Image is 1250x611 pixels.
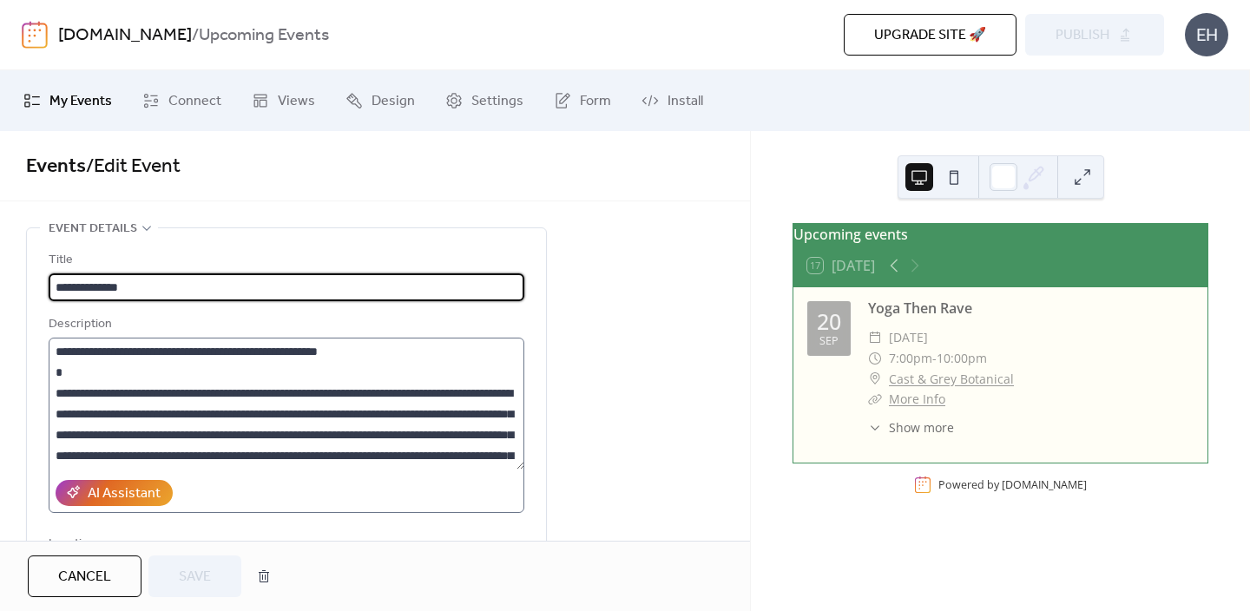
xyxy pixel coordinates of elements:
[668,91,703,112] span: Install
[889,391,945,407] a: More Info
[86,148,181,186] span: / Edit Event
[239,77,328,124] a: Views
[88,483,161,504] div: AI Assistant
[49,534,521,555] div: Location
[58,567,111,588] span: Cancel
[844,14,1016,56] button: Upgrade site 🚀
[628,77,716,124] a: Install
[432,77,536,124] a: Settings
[868,418,954,437] button: ​Show more
[793,224,1207,245] div: Upcoming events
[168,91,221,112] span: Connect
[49,219,137,240] span: Event details
[868,299,972,318] a: Yoga Then Rave
[10,77,125,124] a: My Events
[26,148,86,186] a: Events
[541,77,624,124] a: Form
[819,336,839,347] div: Sep
[889,327,928,348] span: [DATE]
[28,555,141,597] button: Cancel
[817,311,841,332] div: 20
[889,418,954,437] span: Show more
[49,250,521,271] div: Title
[580,91,611,112] span: Form
[1185,13,1228,56] div: EH
[868,389,882,410] div: ​
[22,21,48,49] img: logo
[332,77,428,124] a: Design
[192,19,199,52] b: /
[874,25,986,46] span: Upgrade site 🚀
[889,369,1014,390] a: Cast & Grey Botanical
[372,91,415,112] span: Design
[471,91,523,112] span: Settings
[868,348,882,369] div: ​
[868,327,882,348] div: ​
[889,348,932,369] span: 7:00pm
[937,348,987,369] span: 10:00pm
[1002,477,1087,492] a: [DOMAIN_NAME]
[58,19,192,52] a: [DOMAIN_NAME]
[868,369,882,390] div: ​
[932,348,937,369] span: -
[49,91,112,112] span: My Events
[129,77,234,124] a: Connect
[56,480,173,506] button: AI Assistant
[938,477,1087,492] div: Powered by
[278,91,315,112] span: Views
[49,314,521,335] div: Description
[199,19,329,52] b: Upcoming Events
[868,418,882,437] div: ​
